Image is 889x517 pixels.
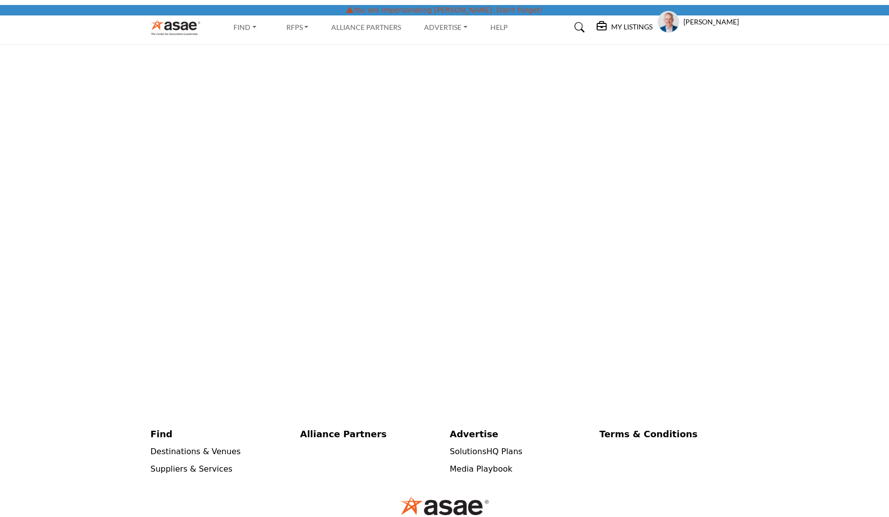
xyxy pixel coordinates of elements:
[151,427,290,441] a: Find
[450,427,589,441] a: Advertise
[226,20,263,34] a: Find
[565,19,591,35] a: Search
[658,11,679,33] button: Show hide supplier dropdown
[151,447,241,456] a: Destinations & Venues
[417,20,474,34] a: Advertise
[300,427,440,441] a: Alliance Partners
[331,23,401,31] a: Alliance Partners
[490,23,508,31] a: Help
[151,19,206,35] img: Site Logo
[611,22,653,31] h5: My Listings
[683,17,739,27] h5: [PERSON_NAME]
[151,464,232,474] a: Suppliers & Services
[450,464,513,474] a: Media Playbook
[600,427,739,441] a: Terms & Conditions
[597,21,653,33] div: My Listings
[450,447,523,456] a: SolutionsHQ Plans
[279,20,316,34] a: RFPs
